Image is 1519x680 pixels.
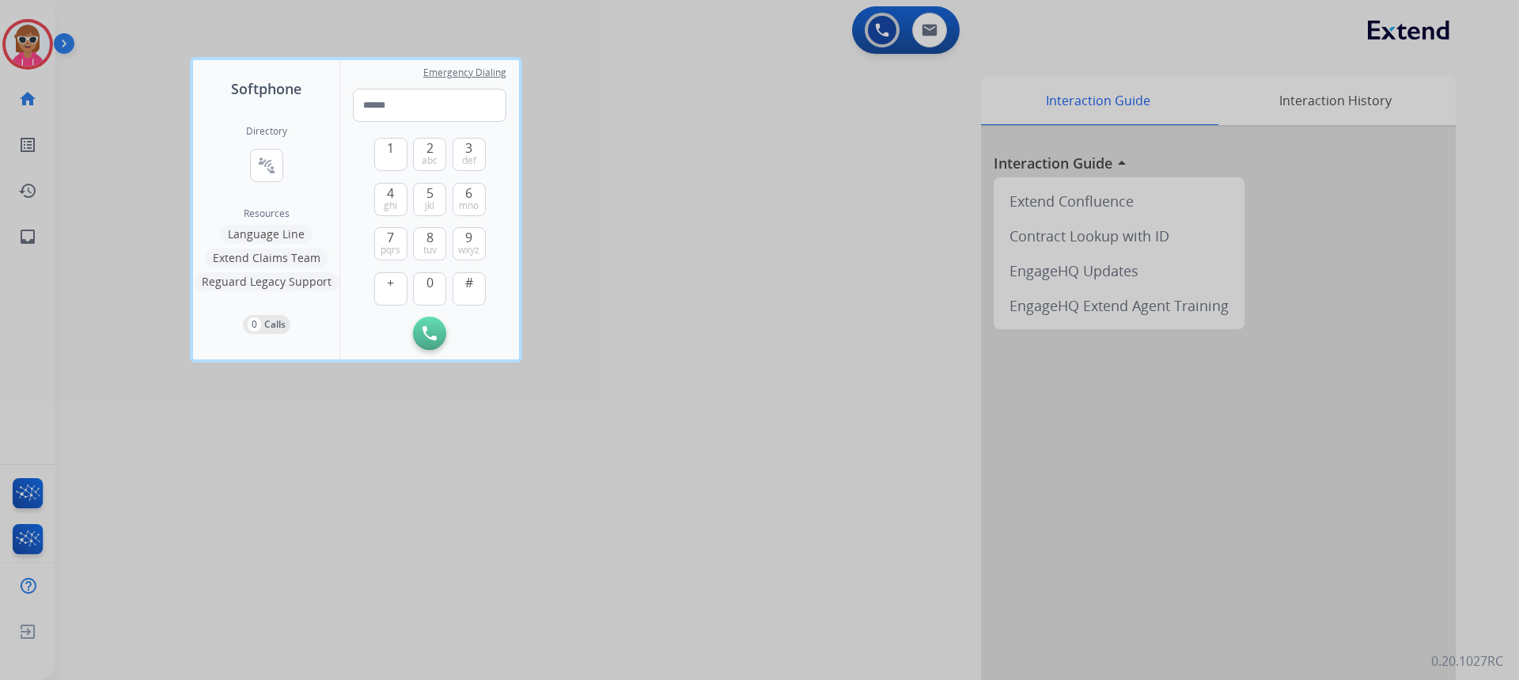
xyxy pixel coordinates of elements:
p: Calls [264,317,286,332]
button: + [374,272,407,306]
span: 7 [387,228,394,247]
button: 0 [413,272,446,306]
button: 3def [453,138,486,171]
span: tuv [423,244,437,256]
span: wxyz [458,244,479,256]
span: jkl [425,199,434,212]
span: Emergency Dialing [423,66,506,79]
span: + [387,273,394,292]
span: 2 [426,139,434,158]
span: Resources [244,207,290,220]
span: 3 [465,139,472,158]
button: 5jkl [413,183,446,216]
p: 0 [248,317,261,332]
span: pqrs [381,244,400,256]
span: 9 [465,228,472,247]
span: 8 [426,228,434,247]
span: 1 [387,139,394,158]
button: 9wxyz [453,227,486,260]
button: Extend Claims Team [205,249,328,268]
button: Reguard Legacy Support [194,272,339,291]
button: 1 [374,138,407,171]
span: # [465,273,473,292]
span: abc [422,154,438,167]
p: 0.20.1027RC [1431,652,1503,671]
span: ghi [384,199,397,212]
mat-icon: connect_without_contact [257,156,276,175]
button: 7pqrs [374,227,407,260]
button: 6mno [453,183,486,216]
span: 6 [465,184,472,203]
img: call-button [422,326,437,340]
span: 0 [426,273,434,292]
span: Softphone [231,78,301,100]
button: # [453,272,486,306]
button: 8tuv [413,227,446,260]
button: Language Line [220,225,313,244]
button: 0Calls [243,315,290,334]
span: 5 [426,184,434,203]
span: def [462,154,476,167]
span: mno [459,199,479,212]
button: 2abc [413,138,446,171]
button: 4ghi [374,183,407,216]
span: 4 [387,184,394,203]
h2: Directory [246,125,287,138]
